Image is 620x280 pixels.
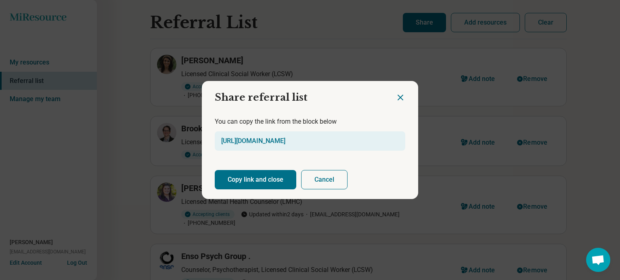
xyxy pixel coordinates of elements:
a: [URL][DOMAIN_NAME] [221,137,285,145]
button: Copy link and close [215,170,296,189]
button: Cancel [301,170,348,189]
p: You can copy the link from the block below [215,117,405,127]
h2: Share referral list [202,81,396,108]
button: Close dialog [396,93,405,102]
